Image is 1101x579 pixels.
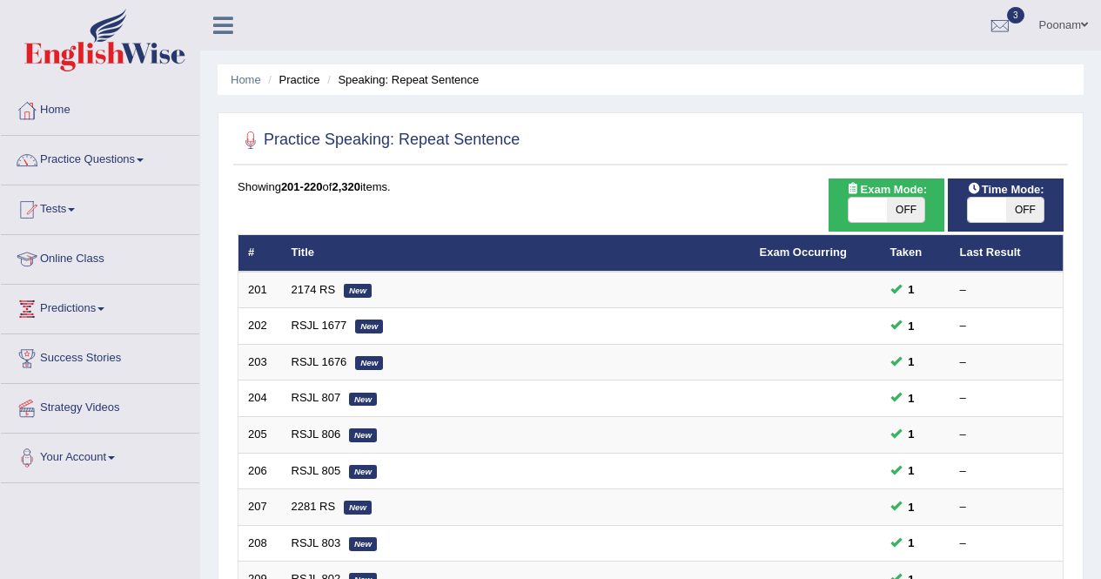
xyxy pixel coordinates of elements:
th: Title [282,235,750,272]
a: RSJL 803 [292,536,341,549]
a: RSJL 1677 [292,319,347,332]
td: 206 [238,453,282,489]
a: 2281 RS [292,500,336,513]
b: 201-220 [281,180,323,193]
th: # [238,235,282,272]
a: Home [231,73,261,86]
div: – [960,390,1054,407]
span: Exam Mode: [840,180,934,199]
em: New [344,284,372,298]
div: – [960,354,1054,371]
a: Tests [1,185,199,229]
div: Showing of items. [238,178,1064,195]
a: RSJL 807 [292,391,341,404]
td: 205 [238,417,282,454]
span: You can still take this question [902,280,922,299]
a: Strategy Videos [1,384,199,428]
td: 203 [238,344,282,380]
th: Last Result [950,235,1064,272]
em: New [349,393,377,407]
div: – [960,499,1054,515]
td: 207 [238,489,282,526]
b: 2,320 [332,180,360,193]
span: You can still take this question [902,353,922,371]
h2: Practice Speaking: Repeat Sentence [238,127,520,153]
li: Speaking: Repeat Sentence [323,71,479,88]
div: Show exams occurring in exams [829,178,944,232]
a: Predictions [1,285,199,328]
li: Practice [264,71,319,88]
a: Practice Questions [1,136,199,179]
em: New [355,356,383,370]
em: New [349,537,377,551]
a: Exam Occurring [760,246,847,259]
span: You can still take this question [902,534,922,552]
div: – [960,463,1054,480]
span: OFF [887,198,925,222]
div: – [960,427,1054,443]
span: OFF [1006,198,1044,222]
td: 204 [238,380,282,417]
div: – [960,282,1054,299]
a: Success Stories [1,334,199,378]
td: 201 [238,272,282,308]
a: Online Class [1,235,199,279]
span: You can still take this question [902,461,922,480]
a: RSJL 805 [292,464,341,477]
a: RSJL 806 [292,428,341,441]
em: New [349,465,377,479]
span: 3 [1007,7,1024,24]
em: New [355,320,383,333]
span: You can still take this question [902,498,922,516]
td: 202 [238,308,282,345]
a: Home [1,86,199,130]
th: Taken [881,235,950,272]
td: 208 [238,525,282,562]
span: Time Mode: [961,180,1051,199]
div: – [960,535,1054,552]
a: Your Account [1,434,199,477]
em: New [349,428,377,442]
a: 2174 RS [292,283,336,296]
a: RSJL 1676 [292,355,347,368]
div: – [960,318,1054,334]
span: You can still take this question [902,317,922,335]
em: New [344,501,372,515]
span: You can still take this question [902,389,922,407]
span: You can still take this question [902,425,922,443]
